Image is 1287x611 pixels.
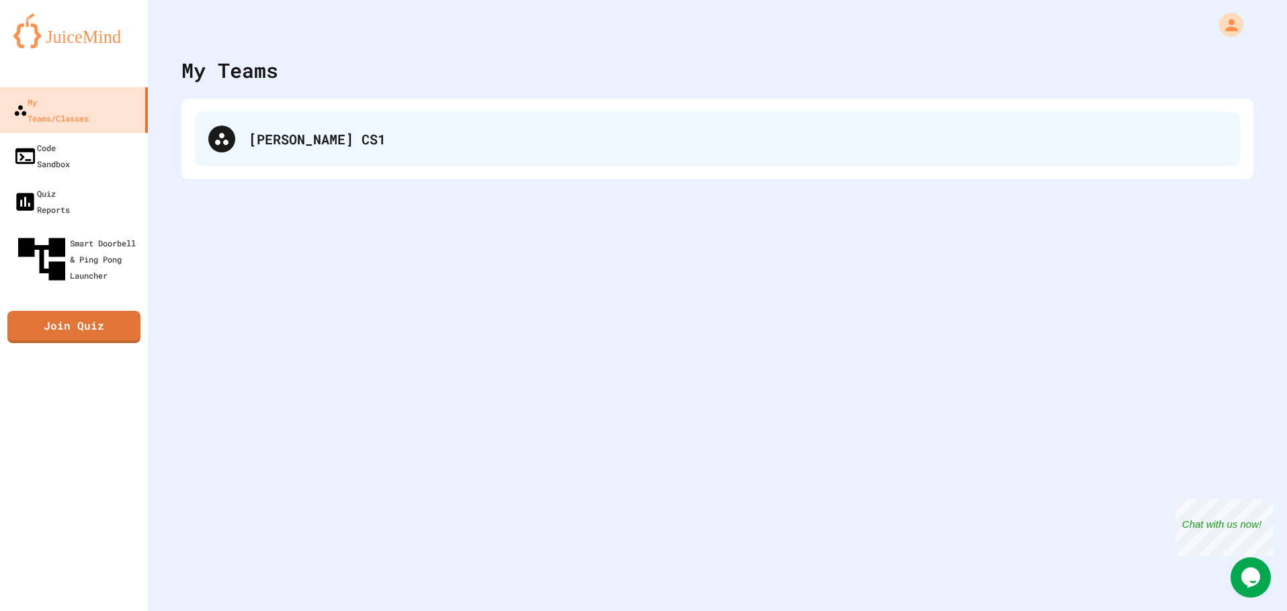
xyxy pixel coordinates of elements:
[181,55,278,85] div: My Teams
[13,185,70,218] div: Quiz Reports
[7,311,140,343] a: Join Quiz
[249,129,1227,149] div: [PERSON_NAME] CS1
[1205,9,1247,40] div: My Account
[13,140,70,172] div: Code Sandbox
[13,94,89,126] div: My Teams/Classes
[195,112,1240,166] div: [PERSON_NAME] CS1
[13,13,134,48] img: logo-orange.svg
[1175,499,1274,556] iframe: chat widget
[13,231,142,287] div: Smart Doorbell & Ping Pong Launcher
[1231,557,1274,598] iframe: chat widget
